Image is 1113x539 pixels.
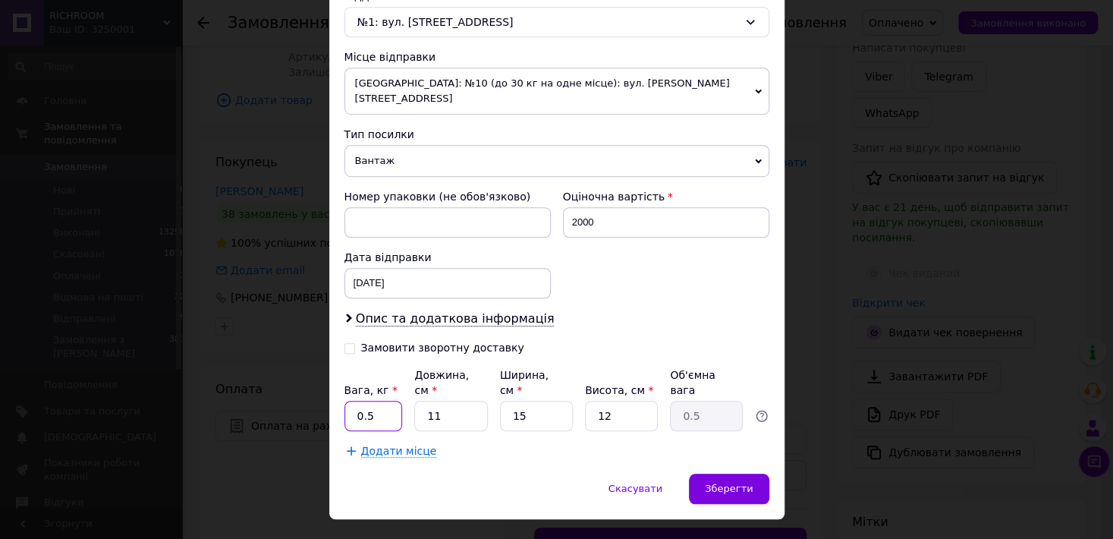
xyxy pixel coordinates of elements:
div: Об'ємна вага [670,367,743,398]
span: Зберегти [705,483,753,494]
label: Довжина, см [414,369,469,396]
div: Номер упаковки (не обов'язково) [344,189,551,204]
span: Опис та додаткова інформація [356,311,555,326]
span: Вантаж [344,145,769,177]
span: Додати місце [361,445,437,458]
span: Скасувати [608,483,662,494]
label: Висота, см [585,384,653,396]
label: Вага, кг [344,384,398,396]
div: Оціночна вартість [563,189,769,204]
span: [GEOGRAPHIC_DATA]: №10 (до 30 кг на одне місце): вул. [PERSON_NAME][STREET_ADDRESS] [344,68,769,115]
label: Ширина, см [500,369,549,396]
div: Замовити зворотну доставку [361,342,524,355]
div: Дата відправки [344,250,551,265]
span: Тип посилки [344,128,414,140]
span: Місце відправки [344,51,436,63]
div: №1: вул. [STREET_ADDRESS] [344,7,769,37]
